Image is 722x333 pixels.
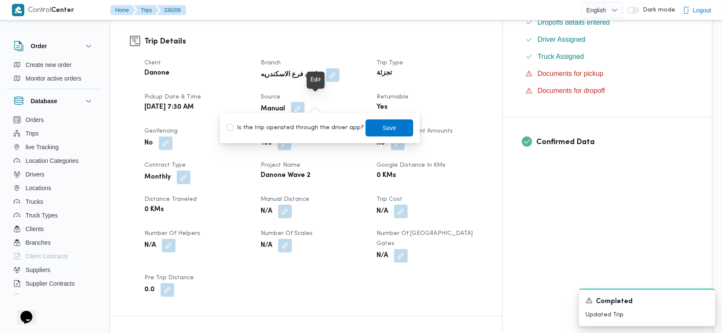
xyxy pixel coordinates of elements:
[639,7,675,14] span: Dark mode
[10,58,97,72] button: Create new order
[586,296,708,307] div: Notification
[377,102,388,113] b: Yes
[10,168,97,181] button: Drivers
[26,292,47,302] span: Devices
[10,236,97,249] button: Branches
[377,206,388,217] b: N/A
[144,240,156,251] b: N/A
[144,197,197,202] span: Distance Traveled
[10,113,97,127] button: Orders
[10,249,97,263] button: Client Contracts
[261,206,272,217] b: N/A
[10,222,97,236] button: Clients
[26,210,58,220] span: Truck Types
[7,58,101,89] div: Order
[377,231,473,246] span: Number of [GEOGRAPHIC_DATA] Gates
[10,72,97,85] button: Monitor active orders
[377,138,385,148] b: No
[679,2,715,19] button: Logout
[377,197,403,202] span: Trip Cost
[261,104,285,114] b: Manual
[9,299,36,324] iframe: chat widget
[7,113,101,298] div: Database
[10,208,97,222] button: Truck Types
[522,67,693,81] button: Documents for pickup
[522,33,693,46] button: Driver Assigned
[134,5,159,15] button: Trips
[596,297,633,307] span: Completed
[383,123,397,133] span: Save
[261,197,309,202] span: Manual Distance
[522,50,693,64] button: Truck Assigned
[10,195,97,208] button: Trucks
[14,96,94,106] button: Database
[377,171,396,181] b: 0 KMs
[144,162,186,168] span: Contract Type
[377,162,446,168] span: Google distance in KMs
[261,171,311,181] b: Danone Wave 2
[157,5,186,15] button: 336206
[10,181,97,195] button: Locations
[538,70,604,77] span: Documents for pickup
[144,231,200,236] span: Number of Helpers
[586,310,708,319] p: Updated Trip
[26,60,72,70] span: Create new order
[10,290,97,304] button: Devices
[261,162,300,168] span: Project Name
[26,142,59,152] span: live Tracking
[31,41,47,51] h3: Order
[538,69,604,79] span: Documents for pickup
[377,94,408,100] span: Returnable
[522,16,693,29] button: Dropoffs details entered
[26,197,43,207] span: Trucks
[144,94,201,100] span: Pickup date & time
[365,119,413,136] button: Save
[144,60,161,66] span: Client
[261,70,320,80] b: دانون فرع الاسكندريه
[26,237,51,248] span: Branches
[26,224,44,234] span: Clients
[538,35,585,45] span: Driver Assigned
[144,172,171,182] b: Monthly
[26,73,81,84] span: Monitor active orders
[110,5,136,15] button: Home
[26,278,75,289] span: Supplier Contracts
[52,7,75,14] b: Center
[144,205,164,215] b: 0 KMs
[261,231,313,236] span: Number of Scales
[144,128,178,134] span: Geofencing
[261,94,280,100] span: Source
[144,285,155,295] b: 0.0
[26,128,39,139] span: Trips
[10,154,97,168] button: Location Categories
[693,5,711,15] span: Logout
[12,4,24,16] img: X8yXhbKr1z7QwAAAABJRU5ErkJggg==
[26,169,44,180] span: Drivers
[538,36,585,43] span: Driver Assigned
[261,60,281,66] span: Branch
[14,41,94,51] button: Order
[31,96,57,106] h3: Database
[26,115,44,125] span: Orders
[377,60,403,66] span: Trip Type
[10,140,97,154] button: live Tracking
[10,277,97,290] button: Supplier Contracts
[26,251,68,261] span: Client Contracts
[144,138,153,148] b: No
[261,240,272,251] b: N/A
[538,53,584,60] span: Truck Assigned
[26,265,50,275] span: Suppliers
[536,136,693,148] h3: Confirmed Data
[538,17,610,28] span: Dropoffs details entered
[10,127,97,140] button: Trips
[10,263,97,277] button: Suppliers
[26,183,51,193] span: Locations
[538,19,610,26] span: Dropoffs details entered
[310,75,321,85] div: Edit
[144,36,483,47] h3: Trip Details
[261,138,272,148] b: Yes
[538,86,605,96] span: Documents for dropoff
[144,275,194,281] span: Pre Trip Distance
[227,123,364,133] label: Is the trip operated through the driver app?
